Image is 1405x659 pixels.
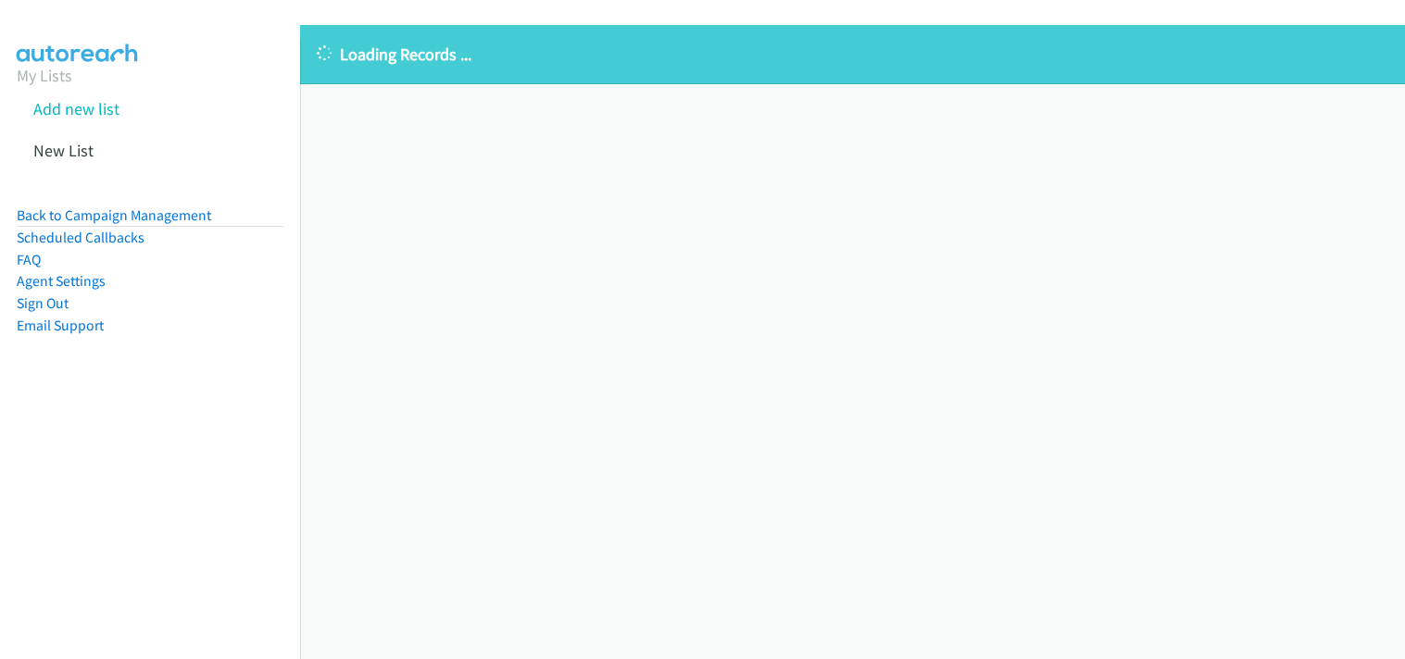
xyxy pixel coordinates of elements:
[17,294,69,312] a: Sign Out
[317,42,1388,67] p: Loading Records ...
[33,140,94,161] a: New List
[17,229,144,246] a: Scheduled Callbacks
[17,65,72,86] a: My Lists
[17,251,41,268] a: FAQ
[17,272,106,290] a: Agent Settings
[17,317,104,334] a: Email Support
[17,206,211,224] a: Back to Campaign Management
[33,98,119,119] a: Add new list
